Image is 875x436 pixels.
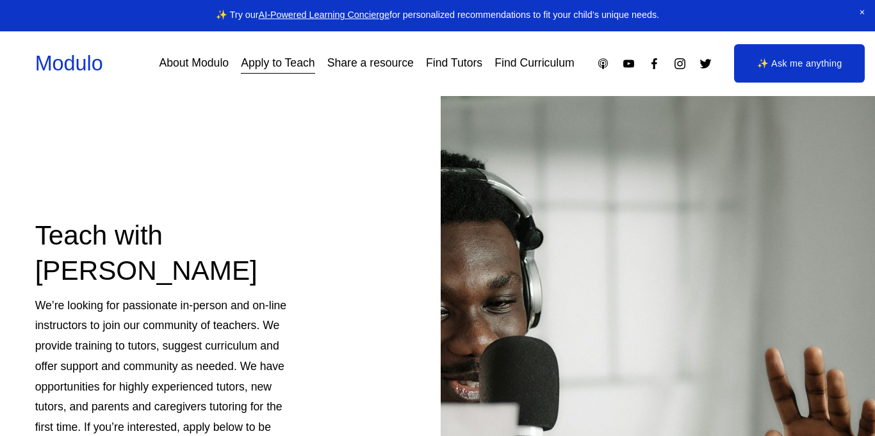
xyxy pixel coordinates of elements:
a: Instagram [673,57,687,70]
a: AI-Powered Learning Concierge [259,10,389,20]
a: ✨ Ask me anything [734,44,865,83]
a: Share a resource [327,52,414,75]
h2: Teach with [PERSON_NAME] [35,218,299,289]
a: YouTube [622,57,635,70]
a: Find Curriculum [495,52,574,75]
a: About Modulo [159,52,229,75]
a: Facebook [648,57,661,70]
a: Apple Podcasts [596,57,610,70]
a: Twitter [699,57,712,70]
a: Find Tutors [426,52,482,75]
a: Apply to Teach [241,52,315,75]
a: Modulo [35,52,103,75]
